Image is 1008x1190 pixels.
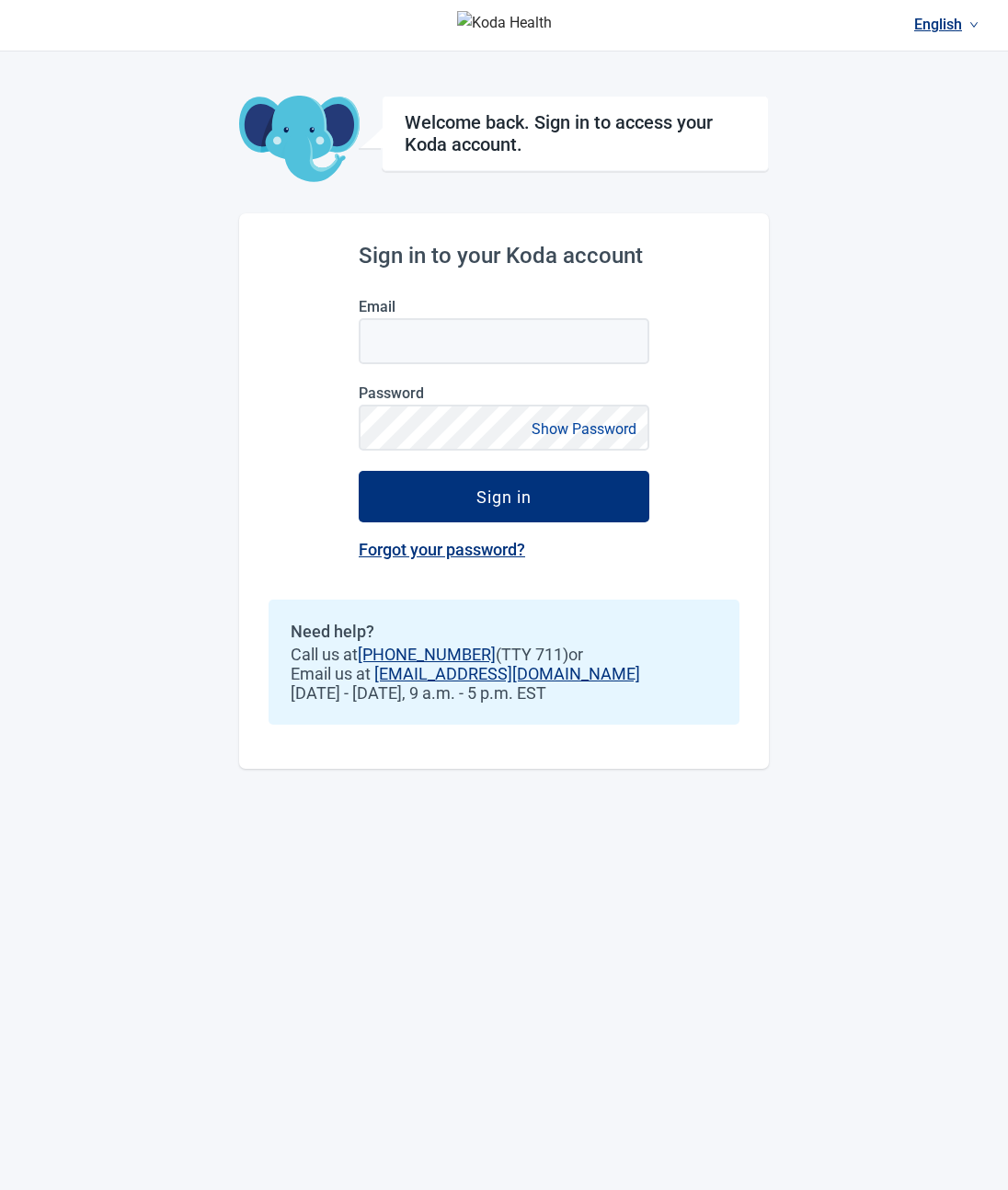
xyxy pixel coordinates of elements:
[969,20,979,29] span: down
[907,9,986,40] a: Current language: English
[291,645,717,664] span: Call us at (TTY 711) or
[405,111,746,155] h1: Welcome back. Sign in to access your Koda account.
[291,664,717,683] span: Email us at
[239,96,360,184] img: Koda Elephant
[359,471,649,522] button: Sign in
[359,243,649,269] h2: Sign in to your Koda account
[239,51,769,769] main: Main content
[457,11,552,40] img: Koda Health
[476,487,532,506] div: Sign in
[359,298,649,315] label: Email
[526,417,642,441] button: Show Password
[359,384,649,402] label: Password
[359,540,525,559] a: Forgot your password?
[291,622,717,641] h2: Need help?
[358,645,496,664] a: [PHONE_NUMBER]
[291,683,717,703] span: [DATE] - [DATE], 9 a.m. - 5 p.m. EST
[374,664,640,683] a: [EMAIL_ADDRESS][DOMAIN_NAME]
